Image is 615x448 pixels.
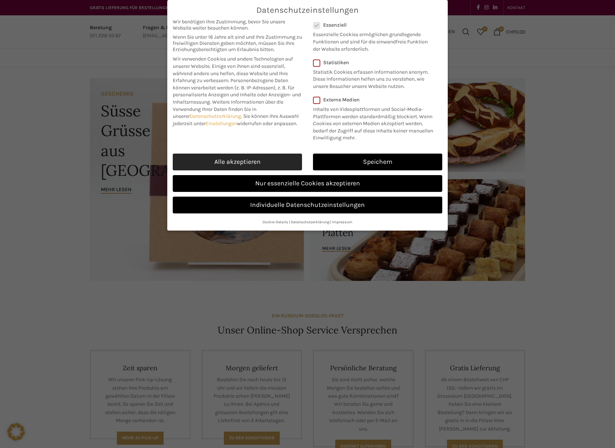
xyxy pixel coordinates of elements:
span: Sie können Ihre Auswahl jederzeit unter widerrufen oder anpassen. [173,113,299,127]
label: Essenziell [313,22,433,28]
span: Personenbezogene Daten können verarbeitet werden (z. B. IP-Adressen), z. B. für personalisierte A... [173,77,301,105]
label: Statistiken [313,59,433,66]
a: Impressum [332,220,352,224]
a: Datenschutzerklärung [291,220,329,224]
a: Nur essenzielle Cookies akzeptieren [173,175,442,192]
a: Cookie-Details [263,220,288,224]
a: Speichern [313,154,442,170]
p: Statistik Cookies erfassen Informationen anonym. Diese Informationen helfen uns zu verstehen, wie... [313,66,433,90]
a: Individuelle Datenschutzeinstellungen [173,197,442,213]
span: Wenn Sie unter 16 Jahre alt sind und Ihre Zustimmung zu freiwilligen Diensten geben möchten, müss... [173,34,302,53]
a: Alle akzeptieren [173,154,302,170]
span: Datenschutzeinstellungen [256,5,359,15]
span: Wir benötigen Ihre Zustimmung, bevor Sie unsere Website weiter besuchen können. [173,19,302,31]
p: Essenzielle Cookies ermöglichen grundlegende Funktionen und sind für die einwandfreie Funktion de... [313,28,433,53]
a: Einstellungen [206,120,237,127]
span: Wir verwenden Cookies und andere Technologien auf unserer Website. Einige von ihnen sind essenzie... [173,56,293,84]
label: Externe Medien [313,97,438,103]
p: Inhalte von Videoplattformen und Social-Media-Plattformen werden standardmäßig blockiert. Wenn Co... [313,103,438,142]
a: Datenschutzerklärung [190,113,241,119]
span: Weitere Informationen über die Verwendung Ihrer Daten finden Sie in unserer . [173,99,283,119]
